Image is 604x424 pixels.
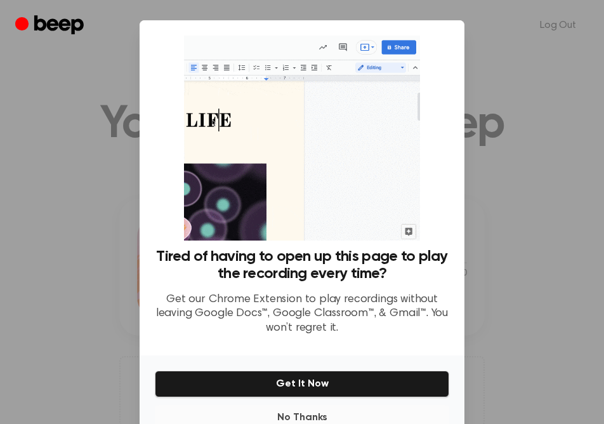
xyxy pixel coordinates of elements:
img: Beep extension in action [184,36,419,241]
a: Log Out [527,10,589,41]
a: Beep [15,13,87,38]
p: Get our Chrome Extension to play recordings without leaving Google Docs™, Google Classroom™, & Gm... [155,293,449,336]
button: Get It Now [155,371,449,397]
h3: Tired of having to open up this page to play the recording every time? [155,248,449,282]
